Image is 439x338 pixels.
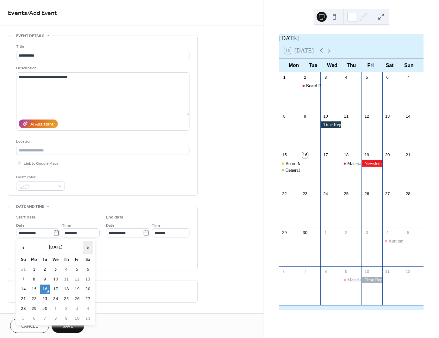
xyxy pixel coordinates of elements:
[72,294,82,304] td: 26
[323,191,328,197] div: 24
[51,255,61,264] th: We
[385,113,390,119] div: 13
[279,34,424,43] div: [DATE]
[343,269,349,274] div: 9
[385,74,390,80] div: 6
[10,319,49,333] a: Cancel
[281,113,287,119] div: 8
[285,167,316,173] div: General Meeting
[323,230,328,236] div: 1
[323,113,328,119] div: 10
[343,113,349,119] div: 11
[51,275,61,284] td: 10
[19,241,28,254] span: ‹
[62,222,71,229] span: Time
[347,160,389,167] div: Material Girls Meeting
[106,222,114,229] span: Date
[29,265,39,274] td: 1
[281,230,287,236] div: 29
[40,275,50,284] td: 9
[29,294,39,304] td: 22
[343,230,349,236] div: 2
[364,269,370,274] div: 10
[83,241,93,254] span: ›
[83,304,93,313] td: 4
[385,191,390,197] div: 27
[405,230,411,236] div: 5
[40,255,50,264] th: Tu
[18,265,28,274] td: 31
[320,121,341,128] div: Time Reporting - 10th of the month
[51,285,61,294] td: 17
[40,304,50,313] td: 30
[106,214,124,221] div: End date
[399,58,418,72] div: Sun
[341,160,362,167] div: Material Girls Meeting
[51,265,61,274] td: 3
[52,319,84,333] button: Save
[152,222,161,229] span: Time
[323,269,328,274] div: 8
[83,275,93,284] td: 13
[284,58,304,72] div: Mon
[29,275,39,284] td: 8
[83,285,93,294] td: 20
[362,160,382,167] div: Newsletter for September
[72,285,82,294] td: 19
[405,191,411,197] div: 28
[281,74,287,80] div: 1
[18,285,28,294] td: 14
[19,120,58,128] button: AI Assistant
[343,74,349,80] div: 4
[281,191,287,197] div: 22
[72,265,82,274] td: 5
[302,230,308,236] div: 30
[323,74,328,80] div: 3
[83,314,93,323] td: 11
[29,241,82,255] th: [DATE]
[388,238,423,244] div: Autumn Rhapsody
[61,275,71,284] td: 11
[51,314,61,323] td: 8
[40,285,50,294] td: 16
[323,58,342,72] div: Wed
[385,269,390,274] div: 11
[302,74,308,80] div: 2
[380,58,399,72] div: Sat
[285,160,313,167] div: Board Meeting
[364,152,370,158] div: 19
[16,203,44,210] span: Date and time
[306,83,351,89] div: Board Planning Meeting
[29,314,39,323] td: 6
[405,269,411,274] div: 12
[51,304,61,313] td: 1
[302,269,308,274] div: 7
[29,285,39,294] td: 15
[40,314,50,323] td: 7
[281,152,287,158] div: 15
[40,265,50,274] td: 2
[51,294,61,304] td: 24
[61,304,71,313] td: 2
[16,174,64,181] div: Event color
[385,230,390,236] div: 4
[362,277,382,283] div: Time Reporting - 10th of the month
[61,314,71,323] td: 9
[29,304,39,313] td: 29
[61,265,71,274] td: 4
[18,255,28,264] th: Su
[302,191,308,197] div: 23
[323,152,328,158] div: 17
[300,83,320,89] div: Board Planning Meeting
[342,58,361,72] div: Thu
[63,323,73,330] span: Save
[385,152,390,158] div: 20
[302,152,308,158] div: 16
[72,255,82,264] th: Fr
[279,167,300,173] div: General Meeting
[16,65,188,71] div: Description
[343,191,349,197] div: 25
[364,113,370,119] div: 12
[343,152,349,158] div: 18
[364,191,370,197] div: 26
